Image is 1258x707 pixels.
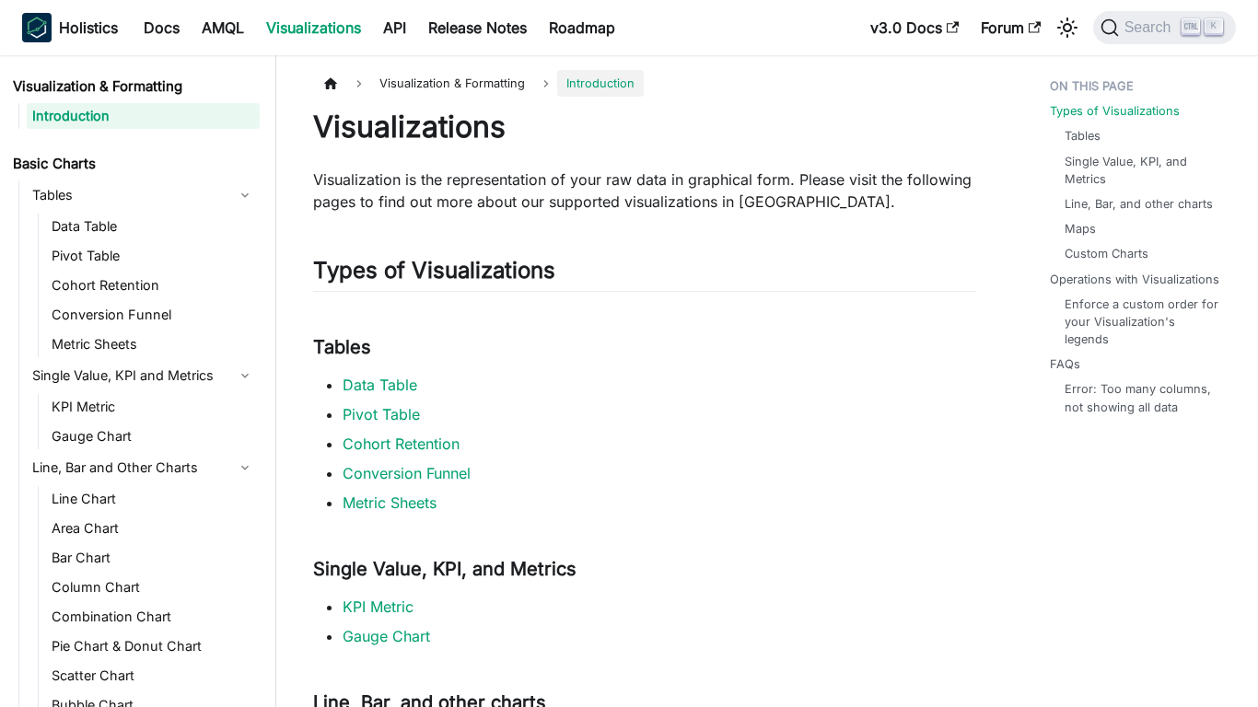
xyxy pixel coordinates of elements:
[313,70,348,97] a: Home page
[46,423,260,449] a: Gauge Chart
[1065,127,1101,145] a: Tables
[313,168,976,213] p: Visualization is the representation of your raw data in graphical form. Please visit the followin...
[1050,102,1180,120] a: Types of Visualizations
[1050,355,1080,373] a: FAQs
[27,361,260,390] a: Single Value, KPI and Metrics
[22,13,52,42] img: Holistics
[133,13,191,42] a: Docs
[46,633,260,659] a: Pie Chart & Donut Chart
[1065,195,1213,213] a: Line, Bar, and other charts
[7,74,260,99] a: Visualization & Formatting
[255,13,372,42] a: Visualizations
[1050,271,1219,288] a: Operations with Visualizations
[46,302,260,328] a: Conversion Funnel
[313,558,976,581] h3: Single Value, KPI, and Metrics
[59,17,118,39] b: Holistics
[557,70,644,97] span: Introduction
[46,214,260,239] a: Data Table
[1065,296,1222,349] a: Enforce a custom order for your Visualization's legends
[313,336,976,359] h3: Tables
[343,376,417,394] a: Data Table
[46,272,260,298] a: Cohort Retention
[1065,220,1096,238] a: Maps
[27,103,260,129] a: Introduction
[46,394,260,420] a: KPI Metric
[46,486,260,512] a: Line Chart
[1205,18,1223,35] kbd: K
[46,574,260,600] a: Column Chart
[343,405,420,423] a: Pivot Table
[7,151,260,177] a: Basic Charts
[191,13,255,42] a: AMQL
[343,493,437,512] a: Metric Sheets
[343,464,471,482] a: Conversion Funnel
[970,13,1052,42] a: Forum
[1065,380,1222,415] a: Error: Too many columns, not showing all data
[1119,19,1182,36] span: Search
[417,13,538,42] a: Release Notes
[46,545,260,571] a: Bar Chart
[46,516,260,541] a: Area Chart
[46,604,260,630] a: Combination Chart
[46,663,260,689] a: Scatter Chart
[313,109,976,145] h1: Visualizations
[46,243,260,269] a: Pivot Table
[1053,13,1082,42] button: Switch between dark and light mode (currently light mode)
[343,597,414,616] a: KPI Metric
[859,13,970,42] a: v3.0 Docs
[538,13,626,42] a: Roadmap
[27,180,260,210] a: Tables
[22,13,118,42] a: HolisticsHolistics
[370,70,534,97] span: Visualization & Formatting
[313,257,976,292] h2: Types of Visualizations
[1093,11,1236,44] button: Search (Ctrl+K)
[46,331,260,357] a: Metric Sheets
[343,435,460,453] a: Cohort Retention
[313,70,976,97] nav: Breadcrumbs
[27,453,260,482] a: Line, Bar and Other Charts
[1065,153,1222,188] a: Single Value, KPI, and Metrics
[372,13,417,42] a: API
[343,627,430,645] a: Gauge Chart
[1065,245,1148,262] a: Custom Charts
